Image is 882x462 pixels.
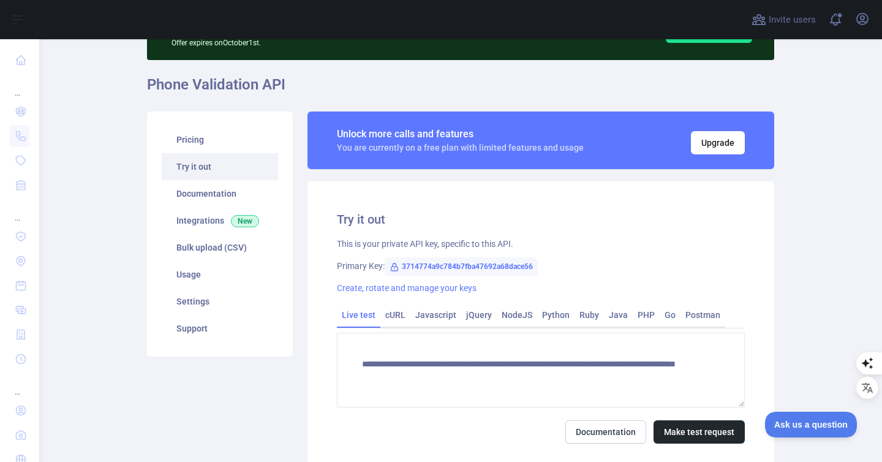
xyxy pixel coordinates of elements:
a: Bulk upload (CSV) [162,234,278,261]
iframe: Toggle Customer Support [765,412,858,437]
a: Python [537,305,575,325]
p: Offer expires on October 1st. [171,33,483,48]
a: Create, rotate and manage your keys [337,283,477,293]
div: ... [10,373,29,397]
a: Java [604,305,633,325]
a: Documentation [565,420,646,444]
a: Postman [680,305,725,325]
a: Ruby [575,305,604,325]
span: Invite users [769,13,816,27]
a: Go [660,305,680,325]
a: Support [162,315,278,342]
a: Pricing [162,126,278,153]
a: Usage [162,261,278,288]
button: Make test request [654,420,745,444]
button: Invite users [749,10,818,29]
span: New [231,215,259,227]
a: NodeJS [497,305,537,325]
a: PHP [633,305,660,325]
h2: Try it out [337,211,745,228]
a: Javascript [410,305,461,325]
span: 3714774a9c784b7fba47692a68dace56 [385,257,538,276]
div: This is your private API key, specific to this API. [337,238,745,250]
h1: Phone Validation API [147,75,774,104]
div: ... [10,74,29,98]
a: Try it out [162,153,278,180]
div: You are currently on a free plan with limited features and usage [337,142,584,154]
div: ... [10,199,29,223]
a: cURL [380,305,410,325]
a: Documentation [162,180,278,207]
a: Live test [337,305,380,325]
div: Unlock more calls and features [337,127,584,142]
a: jQuery [461,305,497,325]
a: Settings [162,288,278,315]
button: Upgrade [691,131,745,154]
a: Integrations New [162,207,278,234]
div: Primary Key: [337,260,745,272]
